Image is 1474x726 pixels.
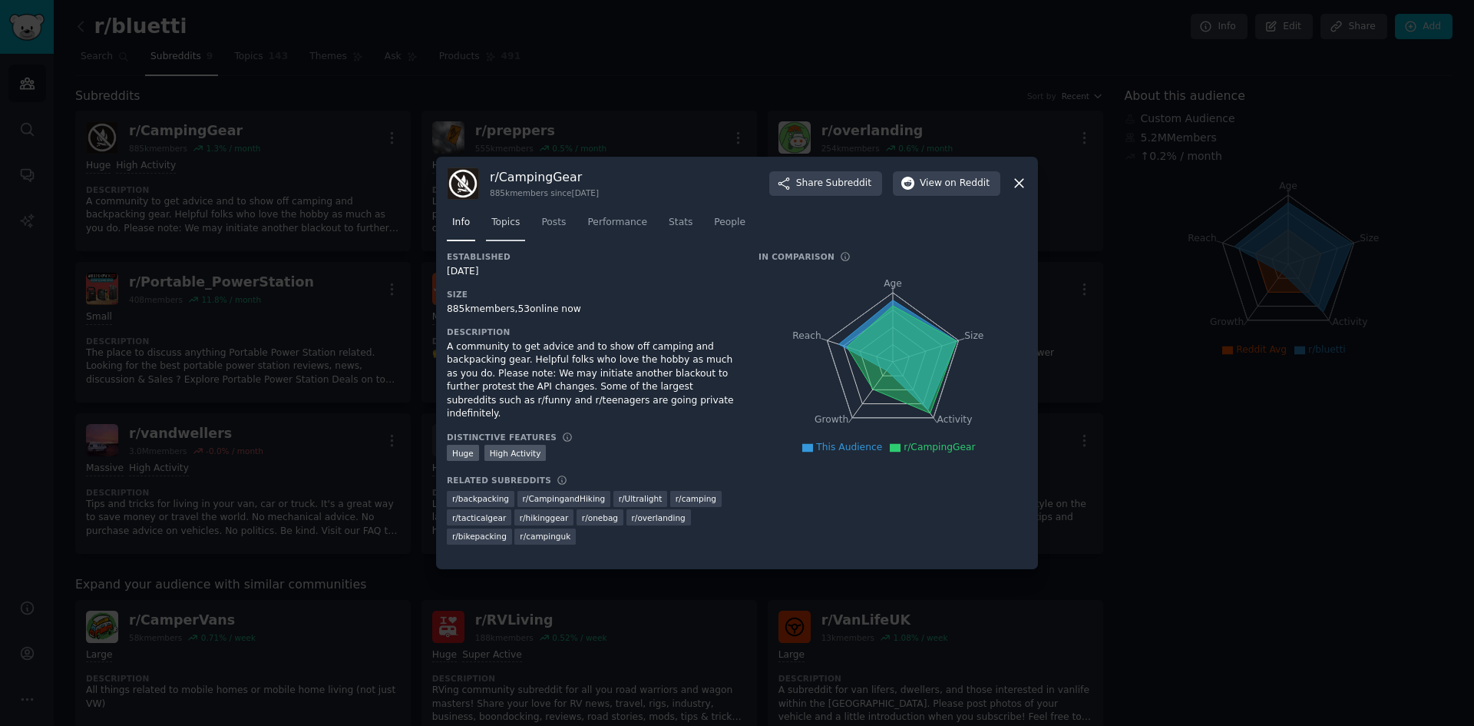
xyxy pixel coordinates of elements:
a: People [709,211,751,242]
span: This Audience [816,442,882,453]
tspan: Growth [815,414,848,425]
span: People [714,216,745,230]
h3: Related Subreddits [447,475,551,486]
h3: In Comparison [758,251,834,262]
span: Posts [541,216,566,230]
a: Stats [663,211,698,242]
a: Posts [536,211,571,242]
span: Stats [669,216,692,230]
span: View [920,177,990,191]
button: Viewon Reddit [893,171,1000,196]
div: High Activity [484,445,547,461]
button: ShareSubreddit [769,171,882,196]
tspan: Size [964,330,983,340]
span: r/ tacticalgear [452,512,506,523]
span: r/CampingGear [904,442,975,453]
h3: r/ CampingGear [490,169,599,185]
h3: Size [447,289,737,300]
div: 885k members since [DATE] [490,187,599,198]
span: r/ Ultralight [619,493,663,504]
tspan: Age [884,278,902,289]
span: Topics [491,216,520,230]
h3: Description [447,327,737,337]
span: r/ hikinggear [520,512,569,523]
div: A community to get advice and to show off camping and backpacking gear. Helpful folks who love th... [447,340,737,421]
span: Share [796,177,871,191]
span: r/ camping [676,493,716,504]
tspan: Reach [792,330,821,340]
span: r/ bikepacking [452,531,507,542]
span: r/ campinguk [520,531,570,542]
a: Performance [582,211,653,242]
h3: Distinctive Features [447,432,557,443]
span: r/ CampingandHiking [523,493,606,504]
span: on Reddit [945,177,990,191]
span: Info [452,216,470,230]
div: [DATE] [447,265,737,279]
div: Huge [447,445,479,461]
span: r/ backpacking [452,493,509,504]
span: r/ overlanding [632,512,686,523]
span: Subreddit [826,177,871,191]
a: Info [447,211,475,242]
a: Topics [486,211,525,242]
h3: Established [447,251,737,262]
span: Performance [587,216,647,230]
img: CampingGear [447,167,479,200]
div: 885k members, 53 online now [447,303,737,317]
tspan: Activity [937,414,973,425]
span: r/ onebag [582,512,618,523]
